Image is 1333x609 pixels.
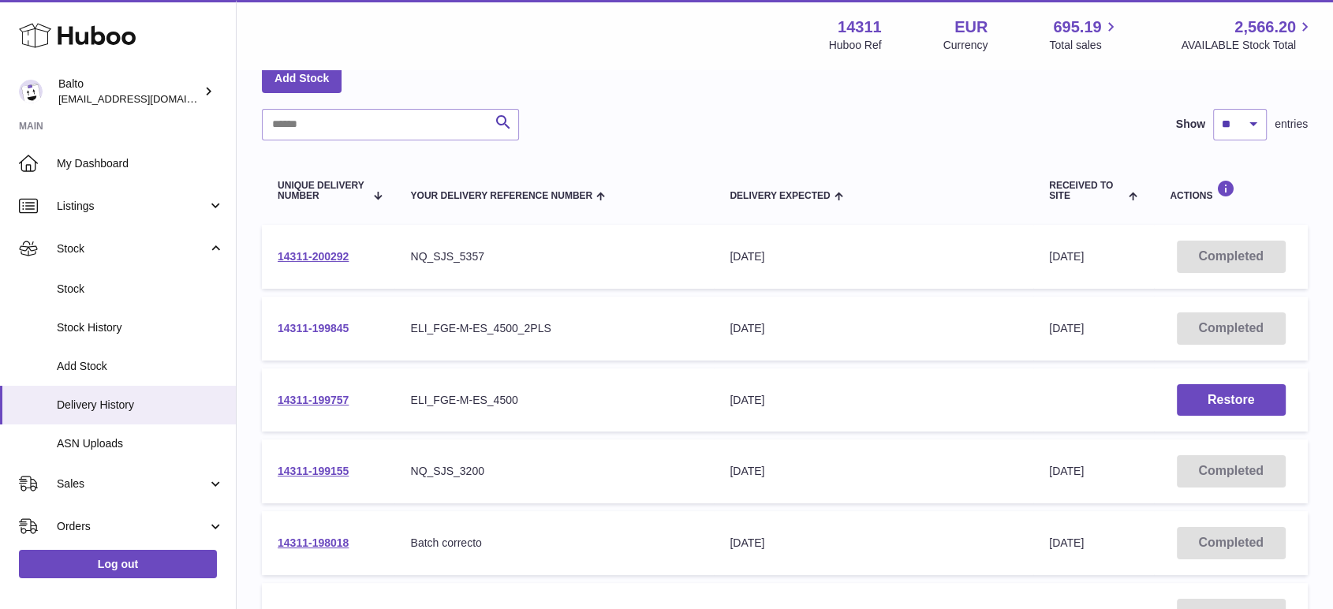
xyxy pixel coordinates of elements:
span: Listings [57,199,207,214]
div: [DATE] [730,393,1017,408]
a: Add Stock [262,64,342,92]
a: 695.19 Total sales [1049,17,1119,53]
div: ELI_FGE-M-ES_4500 [410,393,698,408]
span: [DATE] [1049,536,1084,549]
div: [DATE] [730,464,1017,479]
div: [DATE] [730,536,1017,551]
label: Show [1176,117,1205,132]
a: Log out [19,550,217,578]
span: entries [1275,117,1308,132]
span: Sales [57,476,207,491]
a: 14311-199155 [278,465,349,477]
a: 14311-199757 [278,394,349,406]
span: 695.19 [1053,17,1101,38]
div: Huboo Ref [829,38,882,53]
span: Delivery History [57,398,224,413]
span: Add Stock [57,359,224,374]
span: AVAILABLE Stock Total [1181,38,1314,53]
div: [DATE] [730,321,1017,336]
span: [DATE] [1049,250,1084,263]
div: Balto [58,77,200,106]
span: ASN Uploads [57,436,224,451]
div: NQ_SJS_5357 [410,249,698,264]
strong: 14311 [838,17,882,38]
a: 14311-199845 [278,322,349,334]
div: NQ_SJS_3200 [410,464,698,479]
span: [DATE] [1049,465,1084,477]
span: Unique Delivery Number [278,181,365,201]
div: Actions [1170,180,1292,201]
span: Stock [57,241,207,256]
button: Restore [1177,384,1286,417]
a: 14311-198018 [278,536,349,549]
span: My Dashboard [57,156,224,171]
span: [EMAIL_ADDRESS][DOMAIN_NAME] [58,92,232,105]
div: Currency [943,38,988,53]
span: Received to Site [1049,181,1125,201]
span: Total sales [1049,38,1119,53]
span: Stock [57,282,224,297]
img: ops@balto.fr [19,80,43,103]
div: Batch correcto [410,536,698,551]
span: [DATE] [1049,322,1084,334]
span: Stock History [57,320,224,335]
strong: EUR [954,17,988,38]
span: Your Delivery Reference Number [410,191,592,201]
span: 2,566.20 [1234,17,1296,38]
a: 2,566.20 AVAILABLE Stock Total [1181,17,1314,53]
a: 14311-200292 [278,250,349,263]
div: ELI_FGE-M-ES_4500_2PLS [410,321,698,336]
div: [DATE] [730,249,1017,264]
span: Orders [57,519,207,534]
span: Delivery Expected [730,191,830,201]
